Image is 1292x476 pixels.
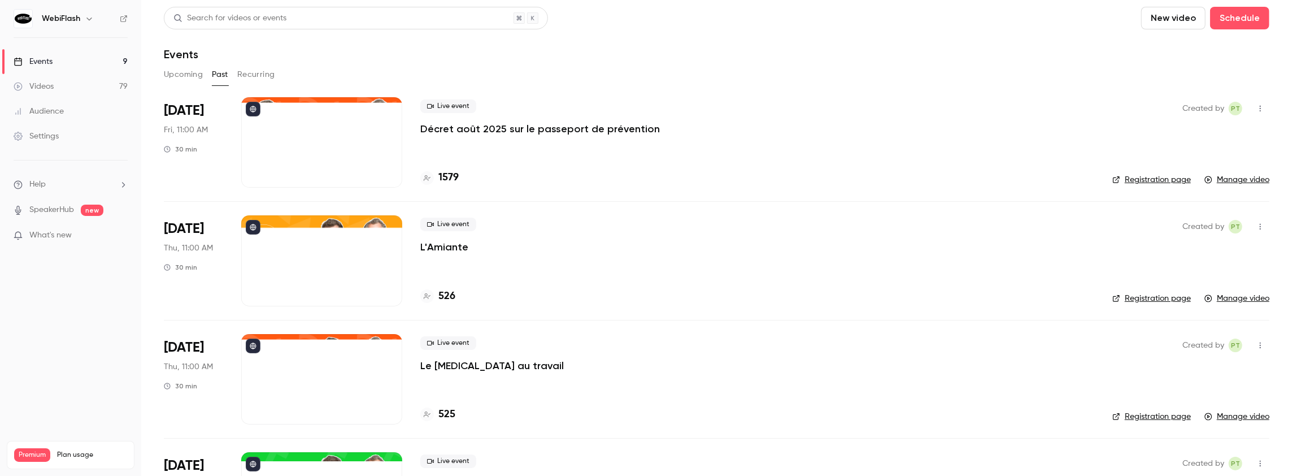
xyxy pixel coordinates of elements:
[1182,457,1224,470] span: Created by
[164,382,197,391] div: 30 min
[164,339,204,357] span: [DATE]
[420,289,455,304] a: 526
[164,263,197,272] div: 30 min
[237,66,275,84] button: Recurring
[420,170,459,185] a: 1579
[420,240,468,254] a: L'Amiante
[29,179,46,191] span: Help
[212,66,228,84] button: Past
[164,215,223,306] div: Sep 4 Thu, 11:00 AM (Europe/Paris)
[164,145,197,154] div: 30 min
[1204,174,1269,185] a: Manage video
[438,289,455,304] h4: 526
[164,243,213,254] span: Thu, 11:00 AM
[420,455,476,468] span: Live event
[438,407,455,422] h4: 525
[420,122,660,136] a: Décret août 2025 sur le passeport de prévention
[420,359,564,373] a: Le [MEDICAL_DATA] au travail
[164,220,204,238] span: [DATE]
[173,12,286,24] div: Search for videos or events
[420,336,476,350] span: Live event
[164,102,204,120] span: [DATE]
[420,99,476,113] span: Live event
[164,457,204,475] span: [DATE]
[42,13,80,24] h6: WebiFlash
[1182,102,1224,115] span: Created by
[1229,457,1242,470] span: Pauline TERRIEN
[1231,339,1240,352] span: PT
[164,66,203,84] button: Upcoming
[420,407,455,422] a: 525
[1210,7,1269,29] button: Schedule
[1229,102,1242,115] span: Pauline TERRIEN
[1229,339,1242,352] span: Pauline TERRIEN
[1112,411,1191,422] a: Registration page
[164,334,223,425] div: Jul 24 Thu, 11:00 AM (Europe/Paris)
[1182,339,1224,352] span: Created by
[14,448,50,462] span: Premium
[438,170,459,185] h4: 1579
[14,131,59,142] div: Settings
[164,124,208,136] span: Fri, 11:00 AM
[420,218,476,231] span: Live event
[29,230,72,241] span: What's new
[114,231,128,241] iframe: Noticeable Trigger
[14,10,32,28] img: WebiFlash
[81,205,103,216] span: new
[164,361,213,373] span: Thu, 11:00 AM
[14,106,64,117] div: Audience
[164,47,198,61] h1: Events
[14,56,53,67] div: Events
[1112,293,1191,304] a: Registration page
[1141,7,1206,29] button: New video
[57,451,127,460] span: Plan usage
[1112,174,1191,185] a: Registration page
[1231,457,1240,470] span: PT
[164,97,223,188] div: Sep 12 Fri, 11:00 AM (Europe/Paris)
[1182,220,1224,233] span: Created by
[1231,102,1240,115] span: PT
[14,179,128,191] li: help-dropdown-opener
[1231,220,1240,233] span: PT
[1229,220,1242,233] span: Pauline TERRIEN
[14,81,54,92] div: Videos
[29,204,74,216] a: SpeakerHub
[1204,411,1269,422] a: Manage video
[1204,293,1269,304] a: Manage video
